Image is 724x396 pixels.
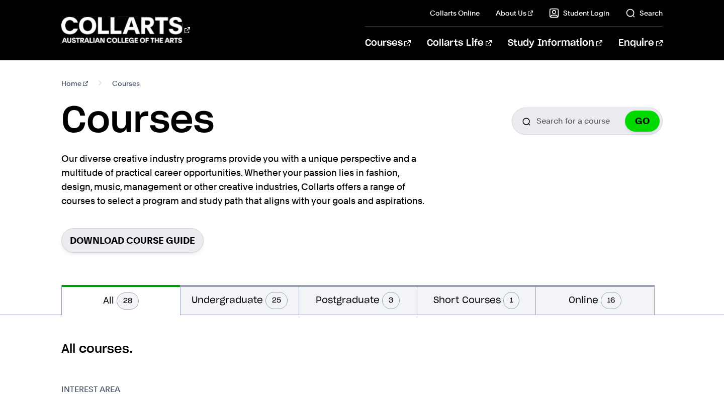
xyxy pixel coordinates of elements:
[503,292,519,309] span: 1
[299,285,417,315] button: Postgraduate3
[496,8,533,18] a: About Us
[618,27,662,60] a: Enquire
[365,27,411,60] a: Courses
[508,27,602,60] a: Study Information
[382,292,400,309] span: 3
[180,285,299,315] button: Undergraduate25
[117,292,139,310] span: 28
[536,285,654,315] button: Online16
[512,108,663,135] input: Search for a course
[61,228,204,253] a: Download Course Guide
[265,292,288,309] span: 25
[601,292,621,309] span: 16
[625,111,660,132] button: GO
[61,341,662,357] h2: All courses.
[112,76,140,90] span: Courses
[61,383,182,395] h3: Interest Area
[62,285,180,315] button: All28
[61,16,190,44] div: Go to homepage
[549,8,609,18] a: Student Login
[61,152,428,208] p: Our diverse creative industry programs provide you with a unique perspective and a multitude of p...
[427,27,492,60] a: Collarts Life
[417,285,535,315] button: Short Courses1
[625,8,663,18] a: Search
[61,98,214,144] h1: Courses
[61,76,88,90] a: Home
[430,8,480,18] a: Collarts Online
